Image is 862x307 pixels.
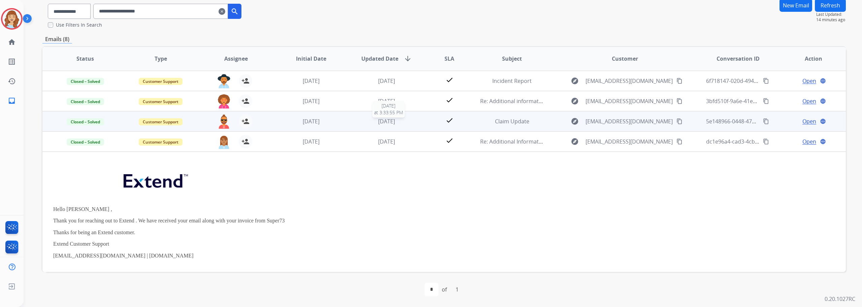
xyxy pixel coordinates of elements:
span: 14 minutes ago [816,17,846,23]
mat-icon: arrow_downward [404,55,412,63]
mat-icon: check [445,136,454,145]
span: Open [802,77,816,85]
p: Emails (8) [42,35,72,43]
p: Extend Customer Support [53,241,685,247]
span: [DATE] [378,138,395,145]
span: Type [155,55,167,63]
span: 5e148966-0448-47d7-ba92-c784f69771fb [706,118,808,125]
span: Open [802,137,816,146]
span: Subject [502,55,522,63]
mat-icon: language [820,78,826,84]
mat-icon: content_copy [763,98,769,104]
span: [DATE] [303,97,320,105]
img: extend.png [53,264,133,291]
span: Customer Support [139,98,183,105]
span: [EMAIL_ADDRESS][DOMAIN_NAME] [586,77,673,85]
mat-icon: language [820,139,826,145]
span: [DATE] [303,138,320,145]
span: [DATE] [303,77,320,85]
span: Closed – Solved [67,118,104,125]
span: Claim Update [495,118,529,125]
mat-icon: person_add [241,97,250,105]
span: Initial Date [296,55,326,63]
span: [DATE] [303,118,320,125]
span: [EMAIL_ADDRESS][DOMAIN_NAME] [586,97,673,105]
span: Status [76,55,94,63]
mat-icon: language [820,118,826,124]
span: [EMAIL_ADDRESS][DOMAIN_NAME] [586,137,673,146]
mat-icon: explore [571,117,579,125]
mat-icon: home [8,38,16,46]
span: Incident Report [492,77,532,85]
img: agent-avatar [217,74,231,88]
img: avatar [2,9,21,28]
span: Open [802,117,816,125]
mat-icon: person_add [241,77,250,85]
span: SLA [444,55,454,63]
label: Use Filters In Search [56,22,102,28]
span: Closed – Solved [67,98,104,105]
img: extend.png [115,166,195,193]
mat-icon: content_copy [676,139,683,145]
mat-icon: explore [571,77,579,85]
span: Re: Additional information [480,97,547,105]
mat-icon: explore [571,97,579,105]
mat-icon: language [820,98,826,104]
span: Customer Support [139,118,183,125]
div: 1 [450,283,464,296]
span: Customer [612,55,638,63]
div: of [442,285,447,294]
mat-icon: list_alt [8,58,16,66]
span: [DATE] [378,118,395,125]
span: Assignee [224,55,248,63]
mat-icon: inbox [8,97,16,105]
img: agent-avatar [217,135,231,149]
span: 6f718147-020d-494c-a312-53989cfd2e5b [706,77,807,85]
mat-icon: person_add [241,137,250,146]
mat-icon: check [445,96,454,104]
p: Thank you for reaching out to Extend . We have received your email along with your invoice from S... [53,218,685,224]
mat-icon: content_copy [763,118,769,124]
span: Closed – Solved [67,139,104,146]
mat-icon: content_copy [676,98,683,104]
p: 0.20.1027RC [825,295,855,303]
p: [EMAIL_ADDRESS][DOMAIN_NAME] | [DOMAIN_NAME] [53,253,685,259]
span: Last Updated: [816,12,846,17]
span: 3bfd510f-9a6e-41e1-8547-97e85954b155 [706,97,808,105]
span: Customer Support [139,78,183,85]
mat-icon: check [445,76,454,84]
span: [EMAIL_ADDRESS][DOMAIN_NAME] [586,117,673,125]
img: agent-avatar [217,94,231,109]
mat-icon: content_copy [676,78,683,84]
span: Conversation ID [717,55,760,63]
span: [DATE] [378,77,395,85]
mat-icon: history [8,77,16,85]
img: agent-avatar [217,115,231,129]
mat-icon: person_add [241,117,250,125]
span: Re: Additional Information [480,138,547,145]
span: [DATE] [374,102,403,109]
mat-icon: clear [219,7,225,16]
mat-icon: explore [571,137,579,146]
span: Closed – Solved [67,78,104,85]
p: Hello [PERSON_NAME] , [53,206,685,212]
mat-icon: content_copy [763,78,769,84]
mat-icon: content_copy [763,139,769,145]
mat-icon: check [445,116,454,124]
span: Updated Date [361,55,398,63]
span: Customer Support [139,139,183,146]
mat-icon: content_copy [676,118,683,124]
mat-icon: search [231,7,239,16]
span: dc1e96a4-cad3-4cbd-b172-ea085e7ae61d [706,138,811,145]
span: Open [802,97,816,105]
span: at 3:33:55 PM [374,109,403,116]
span: [DATE] [378,97,395,105]
th: Action [770,47,846,70]
p: Thanks for being an Extend customer. [53,229,685,236]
